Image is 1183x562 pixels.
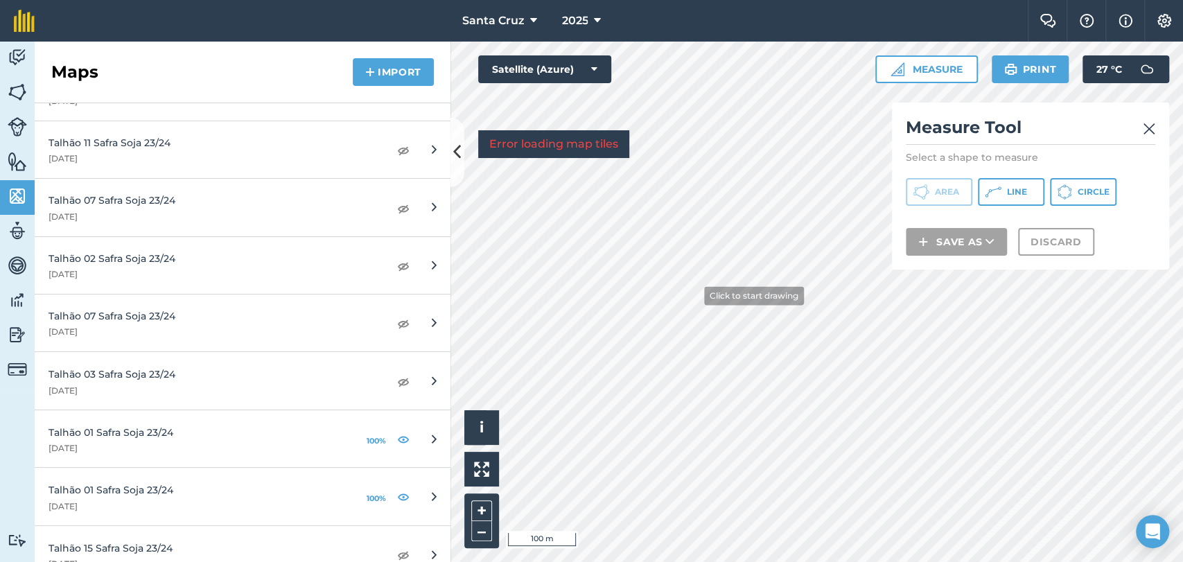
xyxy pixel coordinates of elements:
img: A question mark icon [1078,14,1095,28]
div: Talhão 07 Safra Soja 23/24 [49,193,375,208]
div: Click to start drawing [704,286,804,305]
div: Talhão 15 Safra Soja 23/24 [49,540,375,555]
img: Two speech bubbles overlapping with the left bubble in the forefront [1040,14,1056,28]
img: svg+xml;base64,PD94bWwgdmVyc2lvbj0iMS4wIiBlbmNvZGluZz0idXRmLTgiPz4KPCEtLSBHZW5lcmF0b3I6IEFkb2JlIE... [8,290,27,310]
img: Ruler icon [891,62,904,76]
span: 2025 [561,12,588,29]
div: Open Intercom Messenger [1136,515,1169,548]
button: 100% [364,430,389,447]
a: Talhão 07 Safra Soja 23/24[DATE] [35,179,450,236]
button: Line [978,178,1044,206]
button: 27 °C [1083,55,1169,83]
img: svg+xml;base64,PD94bWwgdmVyc2lvbj0iMS4wIiBlbmNvZGluZz0idXRmLTgiPz4KPCEtLSBHZW5lcmF0b3I6IEFkb2JlIE... [8,47,27,68]
div: [DATE] [49,385,375,396]
img: svg+xml;base64,PHN2ZyB4bWxucz0iaHR0cDovL3d3dy53My5vcmcvMjAwMC9zdmciIHdpZHRoPSI1NiIgaGVpZ2h0PSI2MC... [8,82,27,103]
p: Error loading map tiles [489,136,618,152]
a: Talhão 01 Safra Soja 23/24[DATE]100% [35,410,450,468]
button: i [464,410,499,445]
button: Import [353,58,434,86]
div: Talhão 03 Safra Soja 23/24 [49,366,375,381]
img: svg+xml;base64,PD94bWwgdmVyc2lvbj0iMS4wIiBlbmNvZGluZz0idXRmLTgiPz4KPCEtLSBHZW5lcmF0b3I6IEFkb2JlIE... [8,534,27,547]
img: svg+xml;base64,PHN2ZyB4bWxucz0iaHR0cDovL3d3dy53My5vcmcvMjAwMC9zdmciIHdpZHRoPSIxNCIgaGVpZ2h0PSIyNC... [918,234,928,250]
img: svg+xml;base64,PHN2ZyB4bWxucz0iaHR0cDovL3d3dy53My5vcmcvMjAwMC9zdmciIHdpZHRoPSIxOCIgaGVpZ2h0PSIyNC... [397,315,410,331]
div: Talhão 01 Safra Soja 23/24 [49,424,342,439]
button: Print [992,55,1069,83]
img: svg+xml;base64,PHN2ZyB4bWxucz0iaHR0cDovL3d3dy53My5vcmcvMjAwMC9zdmciIHdpZHRoPSIxOCIgaGVpZ2h0PSIyNC... [397,488,410,504]
span: i [480,419,484,436]
span: Circle [1078,186,1110,197]
div: [DATE] [49,269,375,280]
a: Talhão 01 Safra Soja 23/24[DATE]100% [35,468,450,525]
div: [DATE] [49,442,342,453]
div: [DATE] [49,500,342,511]
img: svg+xml;base64,PHN2ZyB4bWxucz0iaHR0cDovL3d3dy53My5vcmcvMjAwMC9zdmciIHdpZHRoPSIxNyIgaGVpZ2h0PSIxNy... [1119,12,1132,29]
img: svg+xml;base64,PD94bWwgdmVyc2lvbj0iMS4wIiBlbmNvZGluZz0idXRmLTgiPz4KPCEtLSBHZW5lcmF0b3I6IEFkb2JlIE... [8,360,27,379]
button: Circle [1050,178,1116,206]
button: + [471,500,492,521]
p: Select a shape to measure [906,150,1155,164]
h2: Measure Tool [906,116,1155,145]
h2: Maps [51,61,98,83]
div: Talhão 11 Safra Soja 23/24 [49,135,375,150]
img: svg+xml;base64,PHN2ZyB4bWxucz0iaHR0cDovL3d3dy53My5vcmcvMjAwMC9zdmciIHdpZHRoPSI1NiIgaGVpZ2h0PSI2MC... [8,151,27,172]
img: svg+xml;base64,PHN2ZyB4bWxucz0iaHR0cDovL3d3dy53My5vcmcvMjAwMC9zdmciIHdpZHRoPSIyMiIgaGVpZ2h0PSIzMC... [1143,121,1155,137]
img: A cog icon [1156,14,1173,28]
img: svg+xml;base64,PD94bWwgdmVyc2lvbj0iMS4wIiBlbmNvZGluZz0idXRmLTgiPz4KPCEtLSBHZW5lcmF0b3I6IEFkb2JlIE... [8,117,27,137]
img: svg+xml;base64,PHN2ZyB4bWxucz0iaHR0cDovL3d3dy53My5vcmcvMjAwMC9zdmciIHdpZHRoPSIxOCIgaGVpZ2h0PSIyNC... [397,257,410,274]
img: svg+xml;base64,PHN2ZyB4bWxucz0iaHR0cDovL3d3dy53My5vcmcvMjAwMC9zdmciIHdpZHRoPSIxOSIgaGVpZ2h0PSIyNC... [1004,61,1017,78]
img: svg+xml;base64,PHN2ZyB4bWxucz0iaHR0cDovL3d3dy53My5vcmcvMjAwMC9zdmciIHdpZHRoPSIxOCIgaGVpZ2h0PSIyNC... [397,373,410,389]
div: Talhão 02 Safra Soja 23/24 [49,251,375,266]
a: Talhão 03 Safra Soja 23/24[DATE] [35,352,450,410]
img: svg+xml;base64,PD94bWwgdmVyc2lvbj0iMS4wIiBlbmNvZGluZz0idXRmLTgiPz4KPCEtLSBHZW5lcmF0b3I6IEFkb2JlIE... [8,324,27,345]
img: svg+xml;base64,PHN2ZyB4bWxucz0iaHR0cDovL3d3dy53My5vcmcvMjAwMC9zdmciIHdpZHRoPSIxOCIgaGVpZ2h0PSIyNC... [397,430,410,447]
span: Santa Cruz [462,12,524,29]
button: Area [906,178,972,206]
img: Four arrows, one pointing top left, one top right, one bottom right and the last bottom left [474,462,489,477]
img: fieldmargin Logo [14,10,35,32]
div: Talhão 01 Safra Soja 23/24 [49,482,342,497]
div: [DATE] [49,211,375,222]
div: Talhão 07 Safra Soja 23/24 [49,308,375,324]
button: – [471,521,492,541]
span: 27 ° C [1096,55,1122,83]
img: svg+xml;base64,PHN2ZyB4bWxucz0iaHR0cDovL3d3dy53My5vcmcvMjAwMC9zdmciIHdpZHRoPSI1NiIgaGVpZ2h0PSI2MC... [8,186,27,207]
img: svg+xml;base64,PHN2ZyB4bWxucz0iaHR0cDovL3d3dy53My5vcmcvMjAwMC9zdmciIHdpZHRoPSIxOCIgaGVpZ2h0PSIyNC... [397,141,410,158]
button: Save as [906,228,1007,256]
button: Discard [1018,228,1094,256]
div: [DATE] [49,326,375,337]
span: Area [935,186,959,197]
a: Talhão 07 Safra Soja 23/24[DATE] [35,295,450,352]
img: svg+xml;base64,PD94bWwgdmVyc2lvbj0iMS4wIiBlbmNvZGluZz0idXRmLTgiPz4KPCEtLSBHZW5lcmF0b3I6IEFkb2JlIE... [1133,55,1161,83]
a: Talhão 02 Safra Soja 23/24[DATE] [35,237,450,295]
div: [DATE] [49,153,375,164]
button: Satellite (Azure) [478,55,611,83]
img: svg+xml;base64,PHN2ZyB4bWxucz0iaHR0cDovL3d3dy53My5vcmcvMjAwMC9zdmciIHdpZHRoPSIxOCIgaGVpZ2h0PSIyNC... [397,200,410,216]
button: Measure [875,55,978,83]
img: svg+xml;base64,PD94bWwgdmVyc2lvbj0iMS4wIiBlbmNvZGluZz0idXRmLTgiPz4KPCEtLSBHZW5lcmF0b3I6IEFkb2JlIE... [8,255,27,276]
a: Talhão 11 Safra Soja 23/24[DATE] [35,121,450,179]
span: Line [1007,186,1027,197]
img: svg+xml;base64,PHN2ZyB4bWxucz0iaHR0cDovL3d3dy53My5vcmcvMjAwMC9zdmciIHdpZHRoPSIxNCIgaGVpZ2h0PSIyNC... [365,64,375,80]
img: svg+xml;base64,PD94bWwgdmVyc2lvbj0iMS4wIiBlbmNvZGluZz0idXRmLTgiPz4KPCEtLSBHZW5lcmF0b3I6IEFkb2JlIE... [8,220,27,241]
button: 100% [364,488,389,504]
